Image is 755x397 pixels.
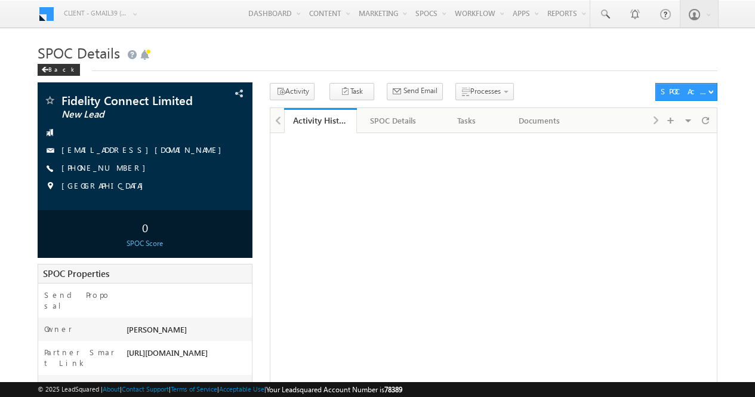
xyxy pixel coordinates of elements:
[284,108,358,132] li: Activity History
[44,347,116,368] label: Partner Smart Link
[387,83,443,100] button: Send Email
[124,347,252,364] div: [URL][DOMAIN_NAME]
[64,7,127,19] span: Client - gmail39 (78389)
[171,385,217,393] a: Terms of Service
[293,115,349,126] div: Activity History
[366,113,420,128] div: SPOC Details
[357,108,430,133] a: SPOC Details
[38,43,120,62] span: SPOC Details
[430,108,504,133] a: Tasks
[329,83,374,100] button: Task
[655,83,717,101] button: SPOC Actions
[61,109,193,121] span: New Lead
[122,385,169,393] a: Contact Support
[661,86,711,97] div: SPOC Actions
[513,113,566,128] div: Documents
[61,94,193,106] span: Fidelity Connect Limited
[61,144,227,155] a: [EMAIL_ADDRESS][DOMAIN_NAME]
[41,238,249,249] div: SPOC Score
[103,385,120,393] a: About
[219,385,264,393] a: Acceptable Use
[440,113,493,128] div: Tasks
[470,87,501,96] span: Processes
[127,324,187,334] span: [PERSON_NAME]
[38,63,86,73] a: Back
[384,385,402,394] span: 78389
[43,267,109,279] span: SPOC Properties
[61,180,149,192] span: [GEOGRAPHIC_DATA]
[504,108,577,133] a: Documents
[284,108,358,133] a: Activity History
[38,64,80,76] div: Back
[38,384,402,395] span: © 2025 LeadSquared | | | | |
[44,324,72,334] label: Owner
[455,83,514,100] button: Processes
[270,83,315,100] button: Activity
[61,162,152,174] span: [PHONE_NUMBER]
[403,85,437,96] span: Send Email
[41,216,249,238] div: 0
[266,385,402,394] span: Your Leadsquared Account Number is
[44,290,116,311] label: Send Proposal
